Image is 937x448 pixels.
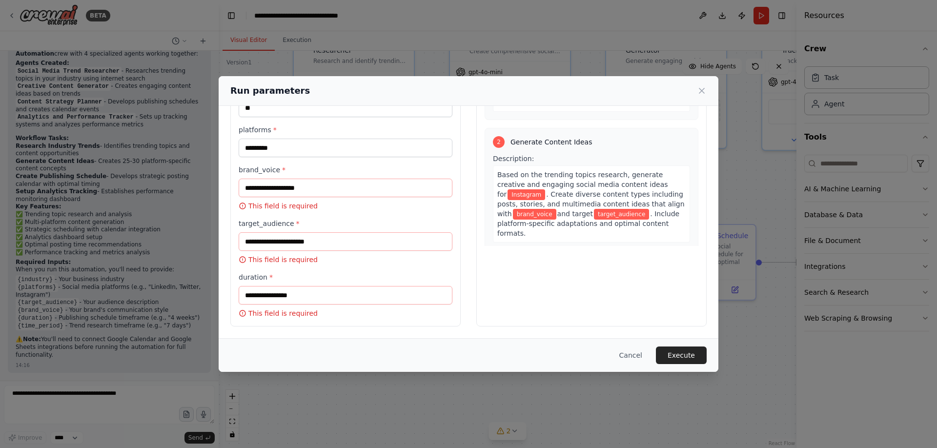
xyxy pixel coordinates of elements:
span: Variable: brand_voice [513,209,556,220]
span: Generate Content Ideas [510,137,592,147]
p: This field is required [239,308,452,318]
span: and target [557,210,593,218]
span: Based on the trending topics research, generate creative and engaging social media content ideas for [497,171,668,198]
button: Cancel [611,346,650,364]
label: brand_voice [239,165,452,175]
p: This field is required [239,201,452,211]
span: . Create diverse content types including posts, stories, and multimedia content ideas that align ... [497,190,685,218]
label: platforms [239,125,452,135]
button: Execute [656,346,707,364]
span: Description: [493,155,534,163]
p: This field is required [239,255,452,265]
label: duration [239,272,452,282]
span: Variable: target_audience [594,209,649,220]
div: 2 [493,136,505,148]
span: . Include platform-specific adaptations and optimal content formats. [497,210,679,237]
label: target_audience [239,219,452,228]
h2: Run parameters [230,84,310,98]
span: Variable: platforms [508,189,545,200]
